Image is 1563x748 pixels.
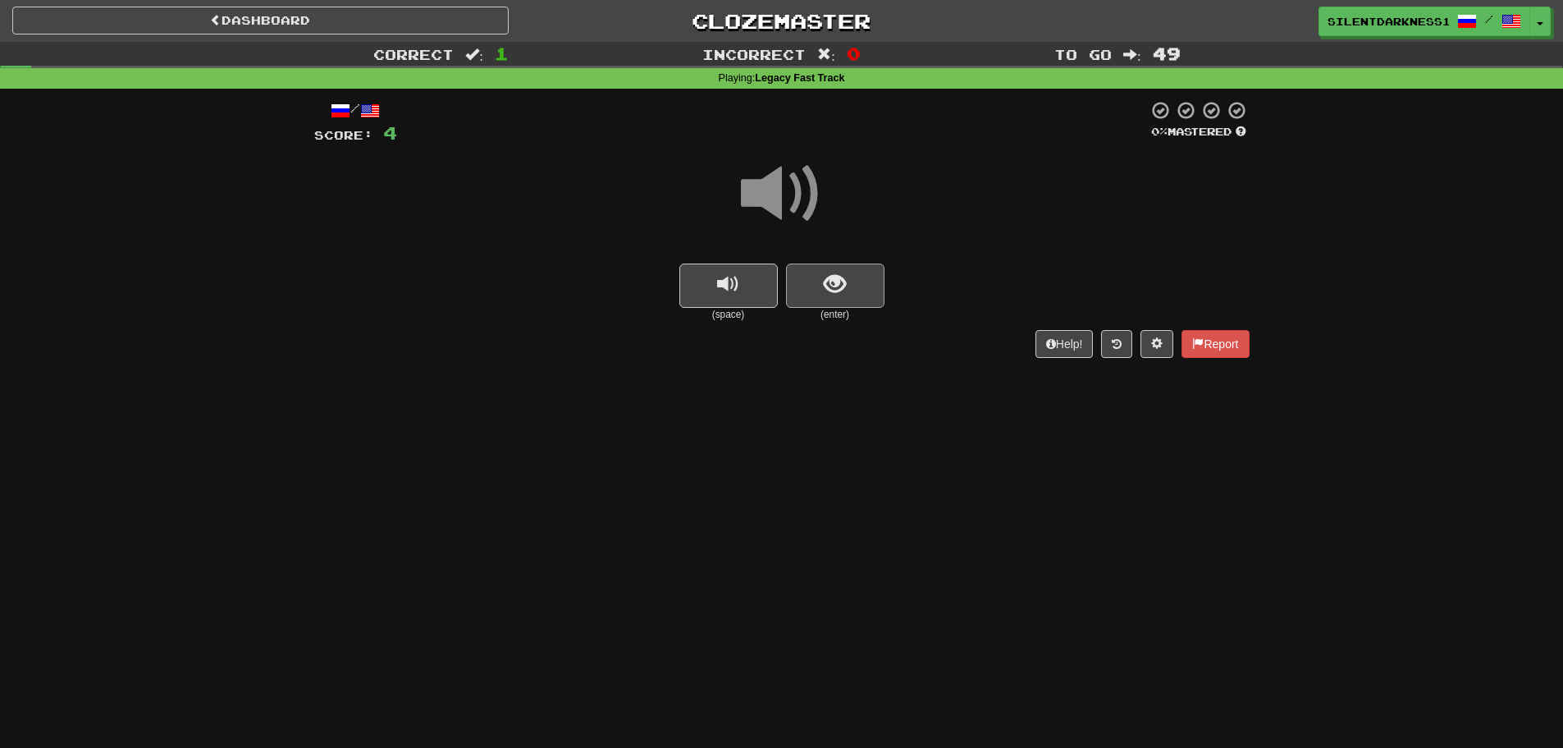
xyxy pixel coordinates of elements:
[702,46,806,62] span: Incorrect
[383,122,397,143] span: 4
[817,48,835,62] span: :
[314,100,397,121] div: /
[1318,7,1530,36] a: SilentDarkness1947 /
[786,264,884,308] button: show sentence
[1181,330,1249,358] button: Report
[465,48,483,62] span: :
[679,308,778,322] small: (space)
[679,264,778,308] button: replay audio
[495,44,509,63] span: 1
[1148,125,1250,140] div: Mastered
[1151,125,1168,138] span: 0 %
[755,72,844,84] strong: Legacy Fast Track
[12,7,509,34] a: Dashboard
[1485,13,1493,25] span: /
[1101,330,1132,358] button: Round history (alt+y)
[1153,44,1181,63] span: 49
[847,44,861,63] span: 0
[1035,330,1094,358] button: Help!
[373,46,454,62] span: Correct
[1054,46,1112,62] span: To go
[786,308,884,322] small: (enter)
[314,128,373,142] span: Score:
[1328,14,1449,29] span: SilentDarkness1947
[1123,48,1141,62] span: :
[533,7,1030,35] a: Clozemaster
